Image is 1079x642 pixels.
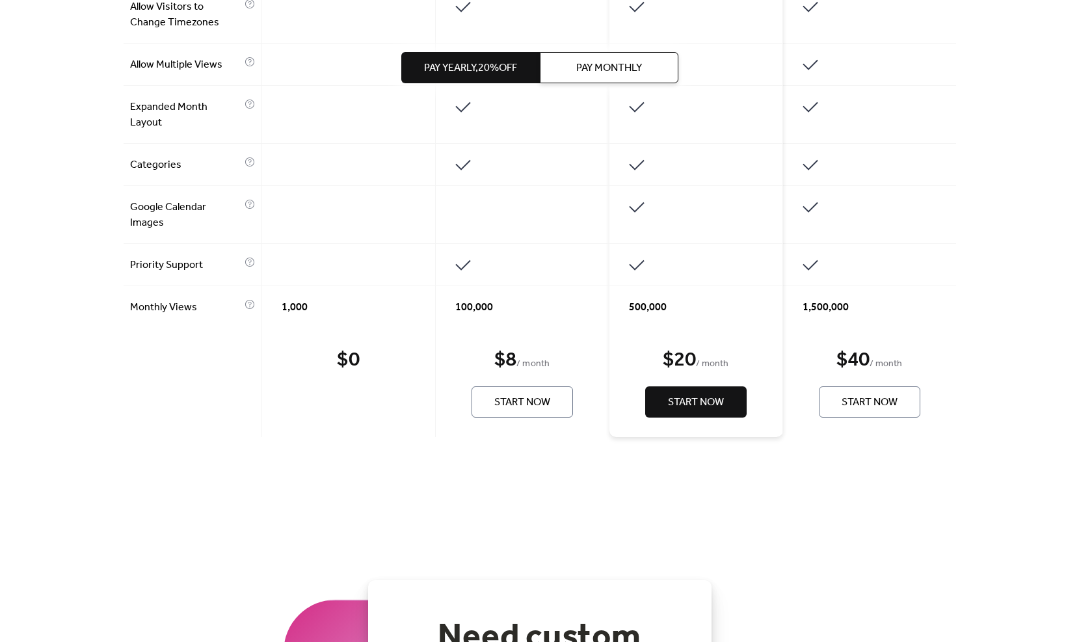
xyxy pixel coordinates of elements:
button: Pay Monthly [540,52,678,83]
span: Priority Support [130,258,241,273]
button: Start Now [472,386,573,418]
button: Start Now [645,386,747,418]
div: $ 40 [836,347,870,373]
span: Expanded Month Layout [130,100,241,131]
span: Start Now [494,395,550,410]
span: Google Calendar Images [130,200,241,231]
span: Categories [130,157,241,173]
button: Start Now [819,386,920,418]
span: Pay Monthly [576,60,642,76]
div: $ 20 [663,347,696,373]
button: Pay Yearly,20%off [401,52,540,83]
span: 1,500,000 [803,300,849,315]
span: Allow Multiple Views [130,57,241,73]
span: / month [696,356,728,372]
span: / month [516,356,549,372]
span: 1,000 [282,300,308,315]
span: 100,000 [455,300,493,315]
span: 500,000 [629,300,667,315]
span: Monthly Views [130,300,241,315]
div: $ 8 [494,347,516,373]
div: $ 0 [337,347,359,373]
span: Start Now [842,395,898,410]
span: Pay Yearly, 20% off [424,60,517,76]
span: / month [870,356,902,372]
span: Start Now [668,395,724,410]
